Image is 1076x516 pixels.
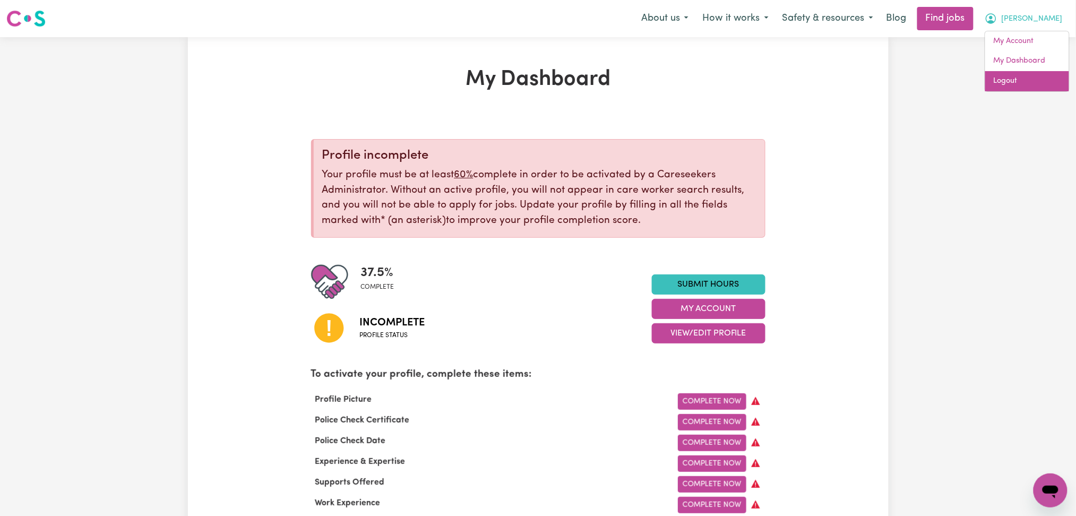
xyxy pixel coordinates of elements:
[322,148,756,164] div: Profile incomplete
[678,476,746,493] a: Complete Now
[311,437,390,445] span: Police Check Date
[322,168,756,229] p: Your profile must be at least complete in order to be activated by a Careseekers Administrator. W...
[634,7,695,30] button: About us
[361,263,394,282] span: 37.5 %
[880,7,913,30] a: Blog
[311,67,765,92] h1: My Dashboard
[678,497,746,513] a: Complete Now
[381,216,446,226] span: an asterisk
[1002,13,1063,25] span: [PERSON_NAME]
[360,315,425,331] span: Incomplete
[978,7,1070,30] button: My Account
[311,458,410,466] span: Experience & Expertise
[695,7,776,30] button: How it works
[1034,474,1068,508] iframe: Button to launch messaging window
[652,274,765,295] a: Submit Hours
[678,435,746,451] a: Complete Now
[360,331,425,340] span: Profile status
[361,263,403,300] div: Profile completeness: 37.5%
[311,478,389,487] span: Supports Offered
[678,414,746,431] a: Complete Now
[311,416,414,425] span: Police Check Certificate
[311,499,385,508] span: Work Experience
[6,9,46,28] img: Careseekers logo
[6,6,46,31] a: Careseekers logo
[985,51,1069,71] a: My Dashboard
[985,31,1069,51] a: My Account
[985,31,1070,92] div: My Account
[652,299,765,319] button: My Account
[678,393,746,410] a: Complete Now
[652,323,765,343] button: View/Edit Profile
[985,71,1069,91] a: Logout
[776,7,880,30] button: Safety & resources
[678,455,746,472] a: Complete Now
[311,367,765,383] p: To activate your profile, complete these items:
[311,395,376,404] span: Profile Picture
[917,7,974,30] a: Find jobs
[361,282,394,292] span: complete
[454,170,474,180] u: 60%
